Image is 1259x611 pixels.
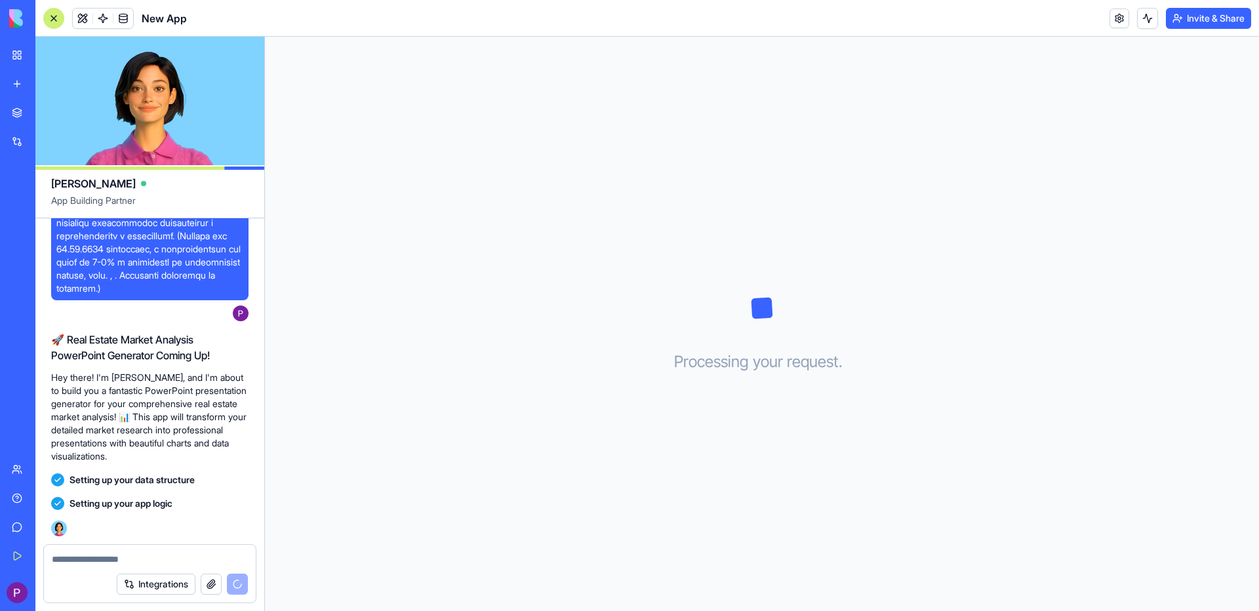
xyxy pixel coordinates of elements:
span: New App [142,10,187,26]
span: App Building Partner [51,194,249,218]
h2: 🚀 Real Estate Market Analysis PowerPoint Generator Coming Up! [51,332,249,363]
img: Ella_00000_wcx2te.png [51,521,67,536]
h3: Processing your request [674,351,850,372]
button: Invite & Share [1166,8,1251,29]
span: Setting up your app logic [70,497,172,510]
span: Setting up your data structure [70,473,195,486]
p: Hey there! I'm [PERSON_NAME], and I'm about to build you a fantastic PowerPoint presentation gene... [51,371,249,463]
img: ACg8ocJm9onT30PvJMYdZlWiOECC1dQwhZnz1URnSSSquuK2upGe5B0=s96-c [233,305,249,321]
img: ACg8ocJm9onT30PvJMYdZlWiOECC1dQwhZnz1URnSSSquuK2upGe5B0=s96-c [7,582,28,603]
span: [PERSON_NAME] [51,176,136,191]
span: . [839,351,843,372]
img: logo [9,9,90,28]
button: Integrations [117,574,195,595]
